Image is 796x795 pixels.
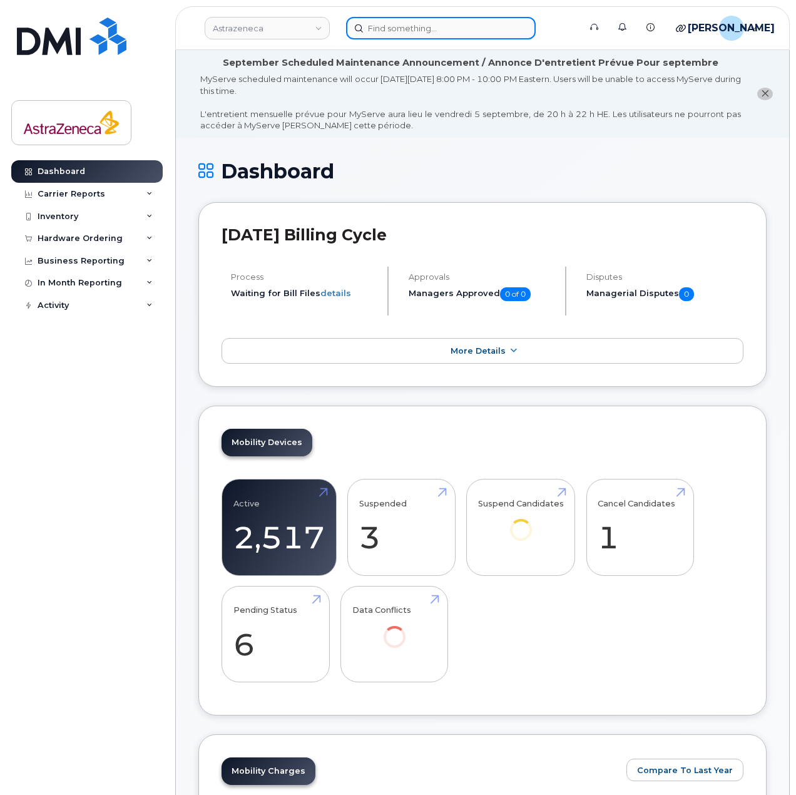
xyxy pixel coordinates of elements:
span: 0 of 0 [500,287,531,301]
h4: Disputes [586,272,743,282]
div: MyServe scheduled maintenance will occur [DATE][DATE] 8:00 PM - 10:00 PM Eastern. Users will be u... [200,73,741,131]
h2: [DATE] Billing Cycle [222,225,743,244]
h4: Process [231,272,377,282]
a: Mobility Devices [222,429,312,456]
a: Active 2,517 [233,486,325,569]
span: 0 [679,287,694,301]
a: Data Conflicts [352,593,437,665]
h5: Managers Approved [409,287,554,301]
a: Pending Status 6 [233,593,318,675]
a: details [320,288,351,298]
a: Cancel Candidates 1 [598,486,682,569]
div: September Scheduled Maintenance Announcement / Annonce D'entretient Prévue Pour septembre [223,56,718,69]
button: Compare To Last Year [626,759,743,781]
button: close notification [757,88,773,101]
h4: Approvals [409,272,554,282]
a: Mobility Charges [222,757,315,785]
li: Waiting for Bill Files [231,287,377,299]
span: Compare To Last Year [637,764,733,776]
a: Suspended 3 [359,486,444,569]
a: Suspend Candidates [478,486,564,558]
h1: Dashboard [198,160,767,182]
span: More Details [451,346,506,356]
h5: Managerial Disputes [586,287,743,301]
